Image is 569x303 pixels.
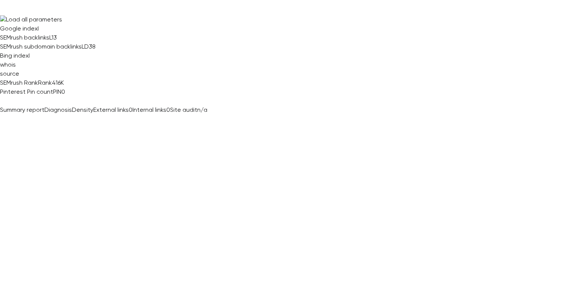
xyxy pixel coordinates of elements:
[6,16,62,23] span: Load all parameters
[29,52,30,59] span: I
[170,106,207,113] a: Site auditn/a
[52,34,57,41] a: 13
[197,106,207,113] span: n/a
[52,79,64,86] a: 416K
[38,79,52,86] span: Rank
[49,34,52,41] span: L
[89,43,96,50] a: 38
[82,43,89,50] span: LD
[44,106,72,113] span: Diagnosis
[72,106,93,113] span: Density
[132,106,166,113] span: Internal links
[38,25,39,32] span: I
[166,106,170,113] span: 0
[93,106,129,113] span: External links
[61,88,65,95] a: 0
[170,106,197,113] span: Site audit
[53,88,61,95] span: PIN
[129,106,132,113] span: 0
